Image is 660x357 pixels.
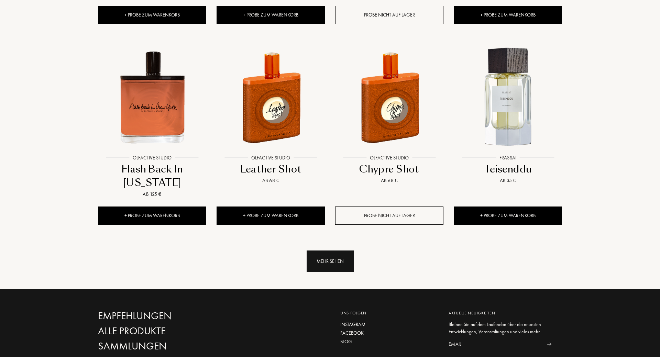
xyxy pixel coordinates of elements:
img: Teisenddu Frassai [454,44,561,150]
a: Alle Produkte [98,325,246,337]
a: Teisenddu FrassaiFrassaiTeisendduAb 35 € [454,36,562,193]
div: + Probe zum Warenkorb [98,207,206,225]
img: Chypre Shot Olfactive Studio [336,44,443,150]
div: Uns folgen [340,310,438,316]
a: Facebook [340,330,438,337]
a: Flash Back In New York Olfactive StudioOlfactive StudioFlash Back In [US_STATE]Ab 125 € [98,36,206,206]
a: Chypre Shot Olfactive StudioOlfactive StudioChypre ShotAb 68 € [335,36,443,193]
img: Flash Back In New York Olfactive Studio [99,44,206,150]
div: Bleiben Sie auf dem Laufenden über die neuesten Entwicklungen, Veranstaltungen und vieles mehr. [449,321,557,335]
div: Ab 68 € [338,177,441,184]
div: Ab 68 € [219,177,322,184]
div: + Probe zum Warenkorb [217,207,325,225]
a: Empfehlungen [98,310,246,322]
div: Ab 125 € [101,191,203,198]
a: Instagram [340,321,438,328]
div: Mehr sehen [307,250,354,272]
div: + Probe zum Warenkorb [454,6,562,24]
div: + Probe zum Warenkorb [217,6,325,24]
a: Leather Shot Olfactive StudioOlfactive StudioLeather ShotAb 68 € [217,36,325,193]
input: Email [449,337,541,352]
div: + Probe zum Warenkorb [98,6,206,24]
img: Leather Shot Olfactive Studio [217,44,324,150]
a: Sammlungen [98,340,246,352]
div: Aktuelle Neuigkeiten [449,310,557,316]
img: news_send.svg [547,343,551,346]
div: + Probe zum Warenkorb [454,207,562,225]
div: Ab 35 € [456,177,559,184]
a: Blog [340,338,438,345]
div: Probe nicht auf Lager [335,207,443,225]
div: Probe nicht auf Lager [335,6,443,24]
div: Flash Back In [US_STATE] [101,163,203,190]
